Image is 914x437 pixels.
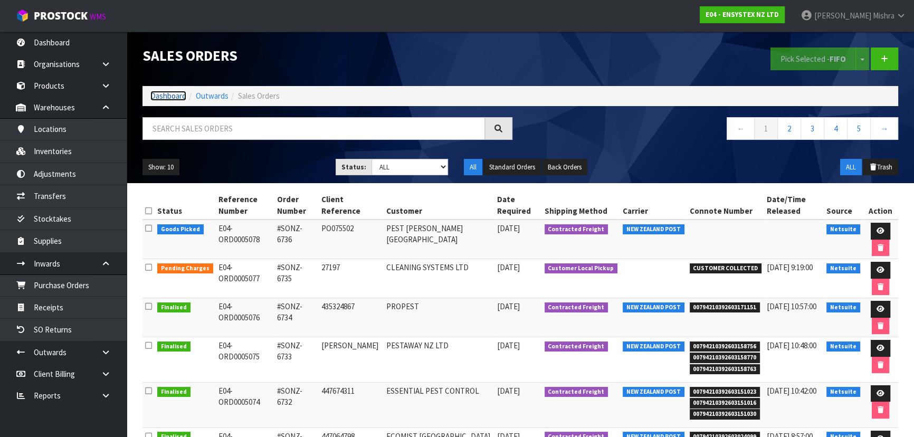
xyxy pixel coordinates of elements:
th: Reference Number [216,191,275,220]
span: [DATE] 10:48:00 [767,340,816,350]
td: CLEANING SYSTEMS LTD [384,259,494,298]
span: ProStock [34,9,88,23]
button: Standard Orders [483,159,541,176]
span: 00794210392603158770 [690,353,760,363]
th: Carrier [620,191,687,220]
td: E04-ORD0005076 [216,298,275,337]
button: Trash [863,159,898,176]
th: Customer [384,191,494,220]
a: 3 [801,117,824,140]
span: Finalised [157,341,191,352]
span: Finalised [157,387,191,397]
td: E04-ORD0005074 [216,382,275,427]
span: [DATE] 9:19:00 [767,262,813,272]
th: Client Reference [319,191,384,220]
span: Contracted Freight [545,387,608,397]
span: Netsuite [826,224,860,235]
h1: Sales Orders [142,47,512,63]
span: Contracted Freight [545,341,608,352]
td: PESTAWAY NZ LTD [384,337,494,383]
a: → [870,117,898,140]
span: [DATE] [497,301,519,311]
span: NEW ZEALAND POST [623,224,684,235]
strong: E04 - ENSYSTEX NZ LTD [706,10,779,19]
a: 5 [847,117,871,140]
span: Mishra [873,11,894,21]
span: Pending Charges [157,263,213,274]
span: Netsuite [826,302,860,313]
span: NEW ZEALAND POST [623,302,684,313]
span: Netsuite [826,387,860,397]
a: E04 - ENSYSTEX NZ LTD [700,6,785,23]
button: ALL [840,159,862,176]
span: [DATE] [497,223,519,233]
span: Contracted Freight [545,302,608,313]
a: Dashboard [150,91,186,101]
span: [DATE] [497,340,519,350]
span: Netsuite [826,263,860,274]
th: Order Number [274,191,319,220]
span: NEW ZEALAND POST [623,341,684,352]
td: [PERSON_NAME] [319,337,384,383]
span: [DATE] 10:57:00 [767,301,816,311]
span: 00794210392603158763 [690,364,760,375]
span: [DATE] [497,386,519,396]
span: 00794210392603171151 [690,302,760,313]
small: WMS [90,12,106,22]
span: Contracted Freight [545,224,608,235]
a: 4 [824,117,848,140]
a: Outwards [196,91,229,101]
button: All [464,159,482,176]
td: #SONZ-6736 [274,220,319,259]
td: 435324867 [319,298,384,337]
span: Goods Picked [157,224,204,235]
span: 00794210392603151016 [690,398,760,408]
span: Sales Orders [238,91,280,101]
span: 00794210392603151023 [690,387,760,397]
span: [DATE] [497,262,519,272]
span: Finalised [157,302,191,313]
td: E04-ORD0005078 [216,220,275,259]
span: 00794210392603151030 [690,409,760,420]
td: #SONZ-6733 [274,337,319,383]
button: Pick Selected -FIFO [770,47,856,70]
span: [PERSON_NAME] [814,11,871,21]
input: Search sales orders [142,117,485,140]
td: PEST [PERSON_NAME] [GEOGRAPHIC_DATA] [384,220,494,259]
a: ← [727,117,755,140]
span: Netsuite [826,341,860,352]
th: Action [863,191,898,220]
th: Date/Time Released [764,191,824,220]
span: 00794210392603158756 [690,341,760,352]
span: Customer Local Pickup [545,263,618,274]
th: Status [155,191,216,220]
span: NEW ZEALAND POST [623,387,684,397]
a: 2 [777,117,801,140]
td: 27197 [319,259,384,298]
td: PO075502 [319,220,384,259]
td: #SONZ-6735 [274,259,319,298]
span: [DATE] 10:42:00 [767,386,816,396]
th: Date Required [494,191,541,220]
td: E04-ORD0005075 [216,337,275,383]
th: Source [824,191,863,220]
span: CUSTOMER COLLECTED [690,263,762,274]
strong: FIFO [830,54,846,64]
strong: Status: [341,163,366,172]
nav: Page navigation [528,117,898,143]
td: #SONZ-6732 [274,382,319,427]
td: #SONZ-6734 [274,298,319,337]
img: cube-alt.png [16,9,29,22]
th: Shipping Method [542,191,621,220]
td: PROPEST [384,298,494,337]
button: Show: 10 [142,159,179,176]
td: E04-ORD0005077 [216,259,275,298]
th: Connote Number [687,191,765,220]
td: ESSENTIAL PEST CONTROL [384,382,494,427]
a: 1 [754,117,778,140]
button: Back Orders [542,159,587,176]
td: 447674311 [319,382,384,427]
